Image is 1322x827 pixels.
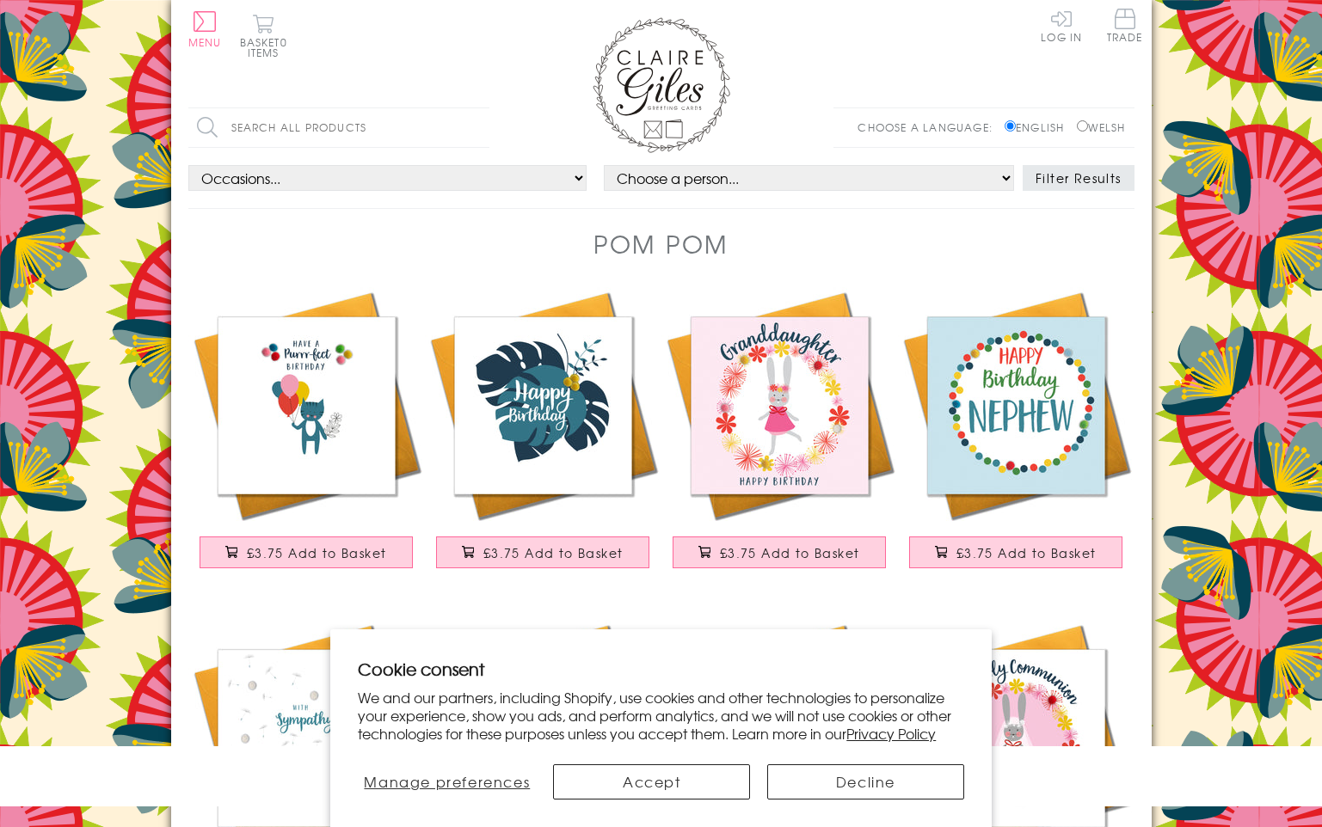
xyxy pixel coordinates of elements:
[472,108,489,147] input: Search
[1041,9,1082,42] a: Log In
[240,14,287,58] button: Basket0 items
[898,287,1134,585] a: Birthday Card, Dotty Circle, Happy Birthday, Nephew, Embellished with pompoms £3.75 Add to Basket
[593,226,729,261] h1: Pom Pom
[720,544,860,561] span: £3.75 Add to Basket
[358,764,536,799] button: Manage preferences
[593,17,730,153] img: Claire Giles Greetings Cards
[1107,9,1143,46] a: Trade
[661,287,898,524] img: Birthday Card, Flowers, Granddaughter, Happy Birthday, Embellished with pompoms
[248,34,287,60] span: 0 items
[858,119,1001,135] p: Choose a language:
[364,771,530,792] span: Manage preferences
[1023,165,1134,191] button: Filter Results
[673,536,886,568] button: £3.75 Add to Basket
[846,723,936,744] a: Privacy Policy
[956,544,1097,561] span: £3.75 Add to Basket
[188,287,425,585] a: Everyday Card, Cat with Balloons, Purrr-fect Birthday, Embellished with pompoms £3.75 Add to Basket
[188,11,222,47] button: Menu
[661,287,898,585] a: Birthday Card, Flowers, Granddaughter, Happy Birthday, Embellished with pompoms £3.75 Add to Basket
[483,544,624,561] span: £3.75 Add to Basket
[909,536,1122,568] button: £3.75 Add to Basket
[358,689,964,742] p: We and our partners, including Shopify, use cookies and other technologies to personalize your ex...
[188,34,222,50] span: Menu
[436,536,649,568] button: £3.75 Add to Basket
[358,657,964,681] h2: Cookie consent
[188,287,425,524] img: Everyday Card, Cat with Balloons, Purrr-fect Birthday, Embellished with pompoms
[1005,119,1073,135] label: English
[247,544,387,561] span: £3.75 Add to Basket
[553,764,750,799] button: Accept
[898,287,1134,524] img: Birthday Card, Dotty Circle, Happy Birthday, Nephew, Embellished with pompoms
[425,287,661,585] a: Everyday Card, Trapical Leaves, Happy Birthday , Embellished with pompoms £3.75 Add to Basket
[767,764,964,799] button: Decline
[200,536,413,568] button: £3.75 Add to Basket
[425,287,661,524] img: Everyday Card, Trapical Leaves, Happy Birthday , Embellished with pompoms
[1005,120,1016,132] input: English
[1077,120,1088,132] input: Welsh
[1107,9,1143,42] span: Trade
[188,108,489,147] input: Search all products
[1077,119,1126,135] label: Welsh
